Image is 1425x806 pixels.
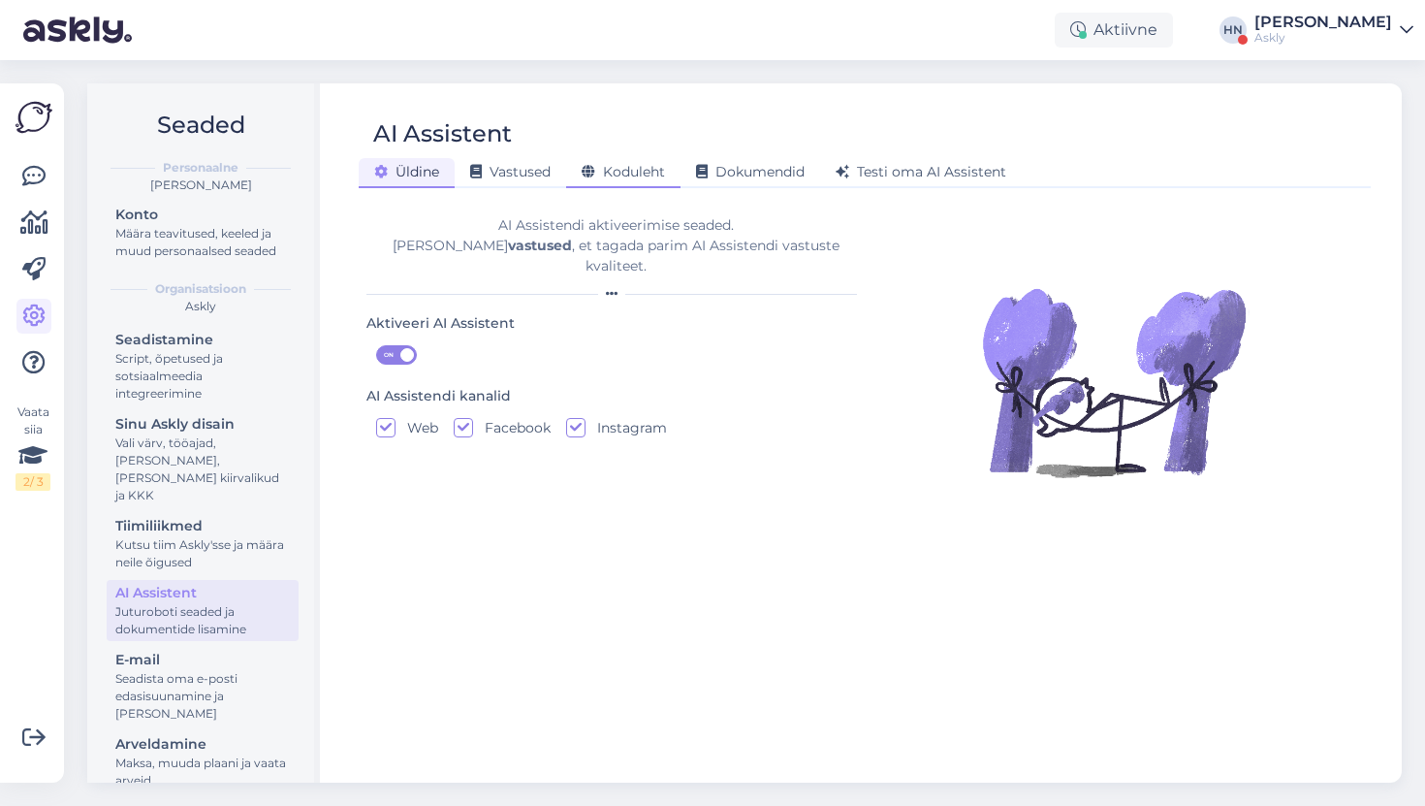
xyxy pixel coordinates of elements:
div: Script, õpetused ja sotsiaalmeedia integreerimine [115,350,290,403]
div: E-mail [115,650,290,670]
span: Üldine [374,163,439,180]
span: Koduleht [582,163,665,180]
div: Seadistamine [115,330,290,350]
div: Seadista oma e-posti edasisuunamine ja [PERSON_NAME] [115,670,290,723]
a: AI AssistentJuturoboti seaded ja dokumentide lisamine [107,580,299,641]
a: E-mailSeadista oma e-posti edasisuunamine ja [PERSON_NAME] [107,647,299,725]
span: Vastused [470,163,551,180]
span: Dokumendid [696,163,805,180]
div: Määra teavitused, keeled ja muud personaalsed seaded [115,225,290,260]
div: Konto [115,205,290,225]
div: AI Assistendi kanalid [366,386,511,407]
div: Aktiveeri AI Assistent [366,313,515,335]
div: Sinu Askly disain [115,414,290,435]
div: Juturoboti seaded ja dokumentide lisamine [115,603,290,638]
img: Illustration [978,246,1250,518]
div: Vaata siia [16,403,50,491]
div: Askly [103,298,299,315]
a: KontoMäära teavitused, keeled ja muud personaalsed seaded [107,202,299,263]
a: ArveldamineMaksa, muuda plaani ja vaata arveid [107,731,299,792]
a: TiimiliikmedKutsu tiim Askly'sse ja määra neile õigused [107,513,299,574]
a: Sinu Askly disainVali värv, tööajad, [PERSON_NAME], [PERSON_NAME] kiirvalikud ja KKK [107,411,299,507]
b: Organisatsioon [155,280,246,298]
div: Vali värv, tööajad, [PERSON_NAME], [PERSON_NAME] kiirvalikud ja KKK [115,435,290,504]
div: [PERSON_NAME] [1254,15,1392,30]
div: HN [1219,16,1247,44]
img: Askly Logo [16,99,52,136]
a: [PERSON_NAME]Askly [1254,15,1413,46]
div: Tiimiliikmed [115,516,290,536]
div: Maksa, muuda plaani ja vaata arveid [115,755,290,790]
span: Testi oma AI Assistent [836,163,1006,180]
label: Web [396,418,438,437]
h2: Seaded [103,107,299,144]
div: AI Assistent [373,115,512,152]
div: [PERSON_NAME] [103,177,299,194]
div: 2 / 3 [16,473,50,491]
b: vastused [508,237,572,254]
div: Kutsu tiim Askly'sse ja määra neile õigused [115,536,290,571]
label: Facebook [473,418,551,437]
span: ON [377,346,400,364]
div: AI Assistent [115,583,290,603]
b: Personaalne [163,159,238,177]
label: Instagram [586,418,667,437]
div: Arveldamine [115,734,290,755]
a: SeadistamineScript, õpetused ja sotsiaalmeedia integreerimine [107,327,299,405]
div: Askly [1254,30,1392,46]
div: Aktiivne [1055,13,1173,48]
div: AI Assistendi aktiveerimise seaded. [PERSON_NAME] , et tagada parim AI Assistendi vastuste kvalit... [366,215,865,276]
